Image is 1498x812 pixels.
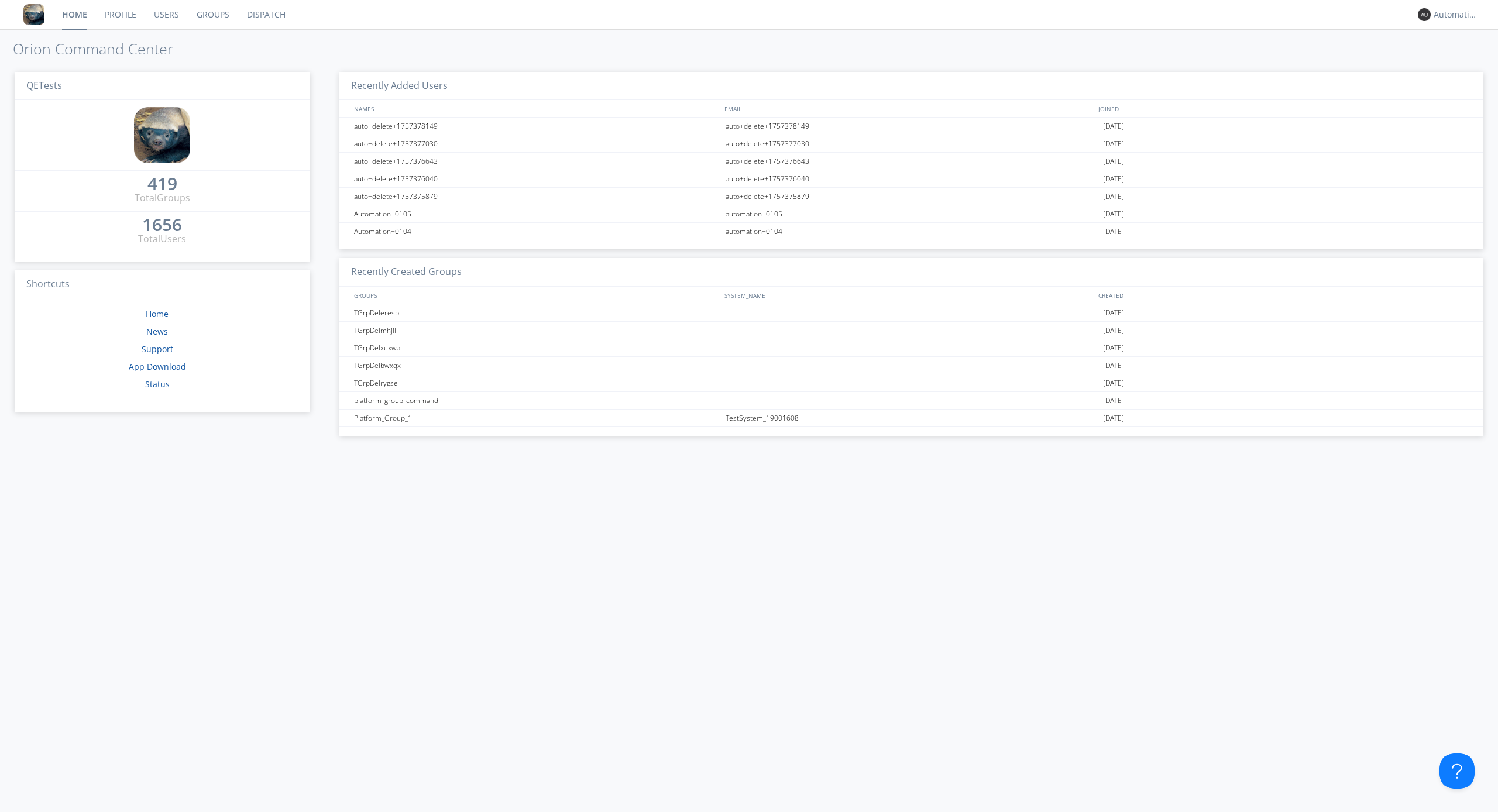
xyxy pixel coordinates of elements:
div: TGrpDeleresp [351,304,723,321]
a: Home [146,308,169,319]
h3: Shortcuts [15,270,310,299]
img: 8ff700cf5bab4eb8a436322861af2272 [134,107,190,163]
div: Total Users [138,232,186,246]
a: auto+delete+1757377030auto+delete+1757377030[DATE] [339,135,1483,153]
span: [DATE] [1103,304,1124,322]
a: Status [145,379,170,390]
a: App Download [129,361,186,372]
span: [DATE] [1103,135,1124,153]
div: Automation+0004 [1434,9,1478,20]
div: auto+delete+1757377030 [351,135,723,152]
div: auto+delete+1757376040 [351,170,723,187]
a: Support [142,343,173,355]
div: 1656 [142,219,182,230]
a: 419 [147,178,177,191]
a: auto+delete+1757375879auto+delete+1757375879[DATE] [339,188,1483,205]
div: auto+delete+1757378149 [723,118,1100,135]
div: auto+delete+1757375879 [723,188,1100,205]
a: TGrpDelxuxwa[DATE] [339,339,1483,357]
div: automation+0104 [723,223,1100,240]
a: auto+delete+1757376643auto+delete+1757376643[DATE] [339,153,1483,170]
div: JOINED [1095,100,1472,117]
span: QETests [26,79,62,92]
div: auto+delete+1757376643 [351,153,723,170]
div: auto+delete+1757378149 [351,118,723,135]
div: TGrpDelrygse [351,374,723,391]
div: auto+delete+1757375879 [351,188,723,205]
span: [DATE] [1103,223,1124,240]
div: TGrpDelxuxwa [351,339,723,356]
a: News [146,326,168,337]
a: 1656 [142,219,182,232]
a: auto+delete+1757378149auto+delete+1757378149[DATE] [339,118,1483,135]
span: [DATE] [1103,118,1124,135]
span: [DATE] [1103,205,1124,223]
a: Automation+0104automation+0104[DATE] [339,223,1483,240]
div: 419 [147,178,177,190]
span: [DATE] [1103,392,1124,410]
span: [DATE] [1103,339,1124,357]
div: GROUPS [351,287,719,304]
span: [DATE] [1103,322,1124,339]
a: Automation+0105automation+0105[DATE] [339,205,1483,223]
div: NAMES [351,100,719,117]
div: platform_group_command [351,392,723,409]
span: [DATE] [1103,153,1124,170]
div: TestSystem_19001608 [723,410,1100,426]
div: auto+delete+1757376040 [723,170,1100,187]
div: Total Groups [135,191,190,205]
img: 8ff700cf5bab4eb8a436322861af2272 [23,4,44,25]
span: [DATE] [1103,410,1124,427]
a: TGrpDelbwxqx[DATE] [339,357,1483,374]
a: TGrpDeleresp[DATE] [339,304,1483,322]
div: TGrpDelbwxqx [351,357,723,374]
div: auto+delete+1757376643 [723,153,1100,170]
a: platform_group_command[DATE] [339,392,1483,410]
span: [DATE] [1103,170,1124,188]
a: auto+delete+1757376040auto+delete+1757376040[DATE] [339,170,1483,188]
div: SYSTEM_NAME [721,287,1095,304]
h3: Recently Created Groups [339,258,1483,287]
div: auto+delete+1757377030 [723,135,1100,152]
a: Platform_Group_1TestSystem_19001608[DATE] [339,410,1483,427]
div: automation+0105 [723,205,1100,222]
span: [DATE] [1103,374,1124,392]
div: TGrpDelmhjil [351,322,723,339]
span: [DATE] [1103,188,1124,205]
h3: Recently Added Users [339,72,1483,101]
div: Automation+0104 [351,223,723,240]
iframe: Toggle Customer Support [1439,753,1475,789]
span: [DATE] [1103,357,1124,374]
a: TGrpDelrygse[DATE] [339,374,1483,392]
div: CREATED [1095,287,1472,304]
a: TGrpDelmhjil[DATE] [339,322,1483,339]
img: 373638.png [1418,8,1431,21]
div: EMAIL [721,100,1095,117]
div: Platform_Group_1 [351,410,723,426]
div: Automation+0105 [351,205,723,222]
